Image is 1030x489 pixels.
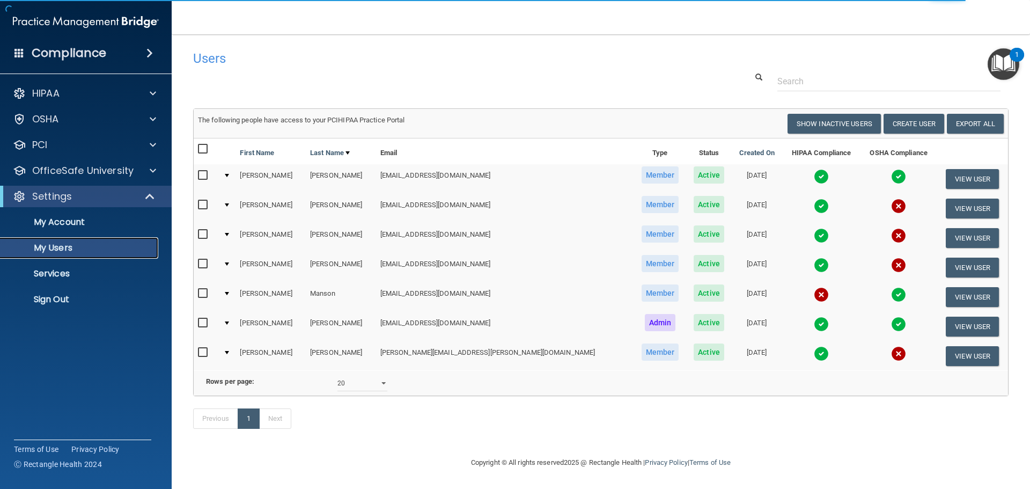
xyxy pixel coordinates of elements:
a: 1 [238,408,260,429]
button: Create User [884,114,944,134]
td: [PERSON_NAME] [236,223,306,253]
td: [EMAIL_ADDRESS][DOMAIN_NAME] [376,194,634,223]
span: Admin [645,314,676,331]
img: cross.ca9f0e7f.svg [891,228,906,243]
a: OfficeSafe University [13,164,156,177]
img: tick.e7d51cea.svg [814,169,829,184]
th: Status [687,138,732,164]
span: The following people have access to your PCIHIPAA Practice Portal [198,116,405,124]
p: OSHA [32,113,59,126]
td: [PERSON_NAME] [236,341,306,370]
h4: Compliance [32,46,106,61]
td: [DATE] [731,253,782,282]
button: View User [946,169,999,189]
td: [PERSON_NAME] [306,312,376,341]
div: Copyright © All rights reserved 2025 @ Rectangle Health | | [405,446,797,480]
td: [DATE] [731,164,782,194]
a: Last Name [310,147,350,159]
img: tick.e7d51cea.svg [814,346,829,361]
p: OfficeSafe University [32,164,134,177]
a: Previous [193,408,238,429]
button: View User [946,317,999,337]
p: My Account [7,217,153,228]
td: [EMAIL_ADDRESS][DOMAIN_NAME] [376,282,634,312]
a: Settings [13,190,156,203]
td: [PERSON_NAME] [306,194,376,223]
th: Type [634,138,687,164]
td: [PERSON_NAME] [306,253,376,282]
td: [EMAIL_ADDRESS][DOMAIN_NAME] [376,253,634,282]
td: [DATE] [731,282,782,312]
td: [EMAIL_ADDRESS][DOMAIN_NAME] [376,312,634,341]
button: View User [946,199,999,218]
button: View User [946,228,999,248]
span: Active [694,344,724,361]
th: OSHA Compliance [860,138,937,164]
td: [PERSON_NAME] [236,312,306,341]
input: Search [777,71,1000,91]
img: tick.e7d51cea.svg [891,169,906,184]
img: tick.e7d51cea.svg [891,287,906,302]
button: View User [946,258,999,278]
a: Export All [947,114,1004,134]
th: Email [376,138,634,164]
td: [PERSON_NAME] [306,223,376,253]
td: [PERSON_NAME][EMAIL_ADDRESS][PERSON_NAME][DOMAIN_NAME] [376,341,634,370]
span: Active [694,284,724,302]
img: tick.e7d51cea.svg [814,258,829,273]
span: Ⓒ Rectangle Health 2024 [14,459,102,470]
p: Settings [32,190,72,203]
td: [PERSON_NAME] [236,164,306,194]
a: OSHA [13,113,156,126]
img: tick.e7d51cea.svg [814,199,829,214]
img: tick.e7d51cea.svg [814,317,829,332]
img: cross.ca9f0e7f.svg [891,258,906,273]
span: Active [694,166,724,184]
td: [PERSON_NAME] [236,282,306,312]
span: Member [642,225,679,243]
p: My Users [7,243,153,253]
td: [PERSON_NAME] [306,164,376,194]
button: Show Inactive Users [788,114,881,134]
th: HIPAA Compliance [782,138,860,164]
span: Active [694,314,724,331]
span: Active [694,225,724,243]
td: [DATE] [731,341,782,370]
td: [PERSON_NAME] [236,194,306,223]
a: Privacy Policy [71,444,120,455]
p: Sign Out [7,294,153,305]
button: View User [946,346,999,366]
img: cross.ca9f0e7f.svg [891,346,906,361]
img: PMB logo [13,11,159,33]
p: PCI [32,138,47,151]
img: cross.ca9f0e7f.svg [814,287,829,302]
img: tick.e7d51cea.svg [814,228,829,243]
a: Next [259,408,291,429]
span: Member [642,344,679,361]
a: PCI [13,138,156,151]
td: [DATE] [731,194,782,223]
span: Member [642,166,679,184]
a: Terms of Use [689,458,731,466]
a: Terms of Use [14,444,58,455]
td: [DATE] [731,223,782,253]
a: HIPAA [13,87,156,100]
td: [DATE] [731,312,782,341]
span: Active [694,196,724,213]
span: Member [642,255,679,272]
span: Member [642,196,679,213]
td: [EMAIL_ADDRESS][DOMAIN_NAME] [376,223,634,253]
span: Member [642,284,679,302]
div: 1 [1015,55,1019,69]
span: Active [694,255,724,272]
p: HIPAA [32,87,60,100]
a: Created On [739,147,775,159]
h4: Users [193,52,662,65]
td: [PERSON_NAME] [236,253,306,282]
td: [PERSON_NAME] [306,341,376,370]
button: View User [946,287,999,307]
button: Open Resource Center, 1 new notification [988,48,1019,80]
td: Manson [306,282,376,312]
a: First Name [240,147,274,159]
b: Rows per page: [206,377,254,385]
